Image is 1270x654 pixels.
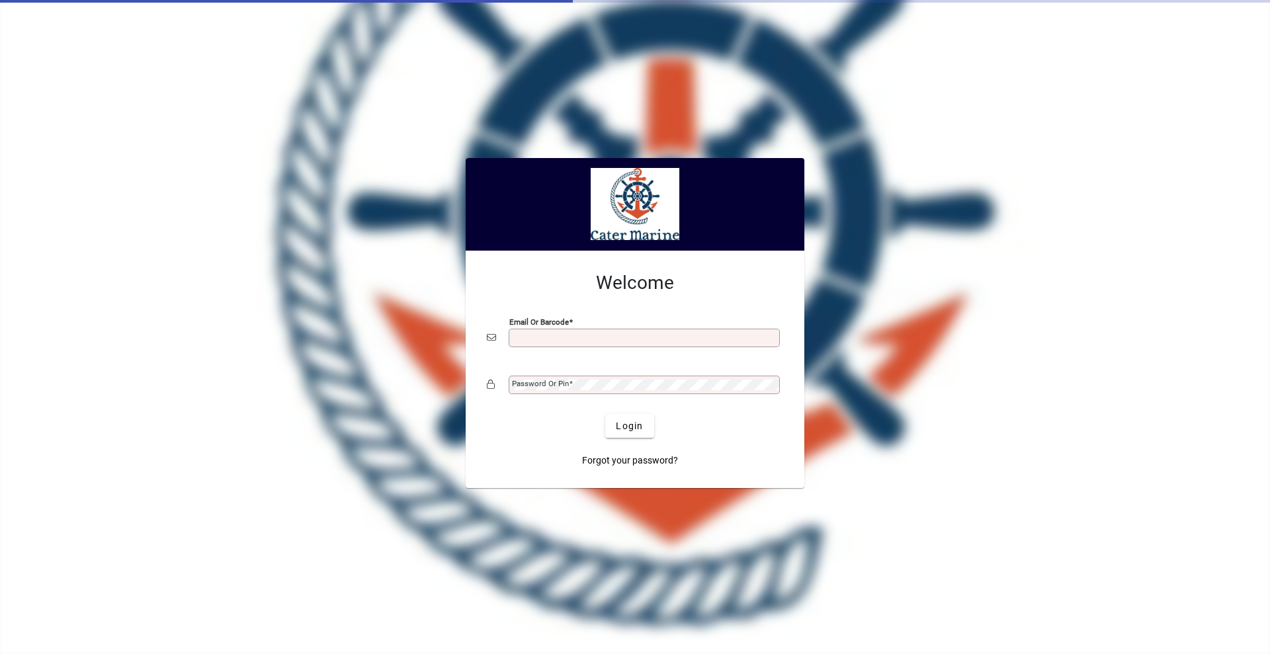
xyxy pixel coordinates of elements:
h2: Welcome [487,272,783,294]
mat-label: Password or Pin [512,379,569,388]
span: Forgot your password? [582,454,678,468]
button: Login [605,414,654,438]
span: Login [616,419,643,433]
a: Forgot your password? [577,448,683,472]
mat-label: Email or Barcode [509,317,569,327]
